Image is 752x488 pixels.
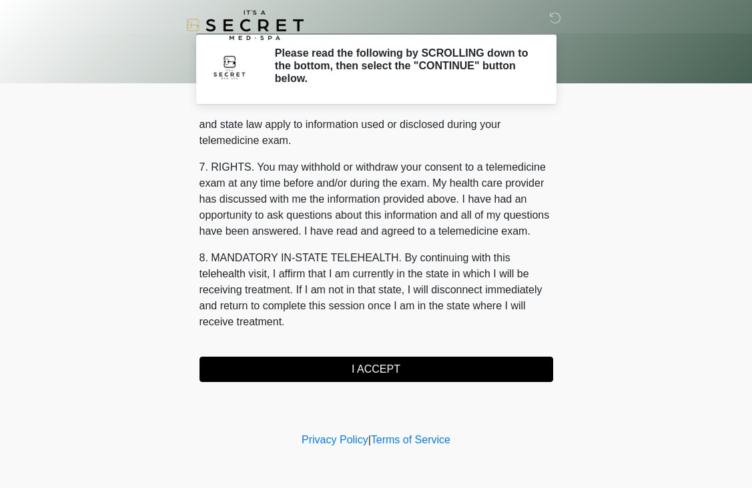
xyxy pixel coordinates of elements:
h2: Please read the following by SCROLLING down to the bottom, then select the "CONTINUE" button below. [275,47,533,85]
p: 6. CONFIDENTIALITY. All existing confidentiality protections under federal and state law apply to... [200,101,553,149]
img: It's A Secret Med Spa Logo [186,10,304,40]
a: | [368,434,371,445]
button: I ACCEPT [200,357,553,382]
a: Terms of Service [371,434,450,445]
a: Privacy Policy [302,434,368,445]
img: Agent Avatar [210,47,250,87]
p: 8. MANDATORY IN-STATE TELEHEALTH. By continuing with this telehealth visit, I affirm that I am cu... [200,250,553,330]
p: 7. RIGHTS. You may withhold or withdraw your consent to a telemedicine exam at any time before an... [200,159,553,239]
